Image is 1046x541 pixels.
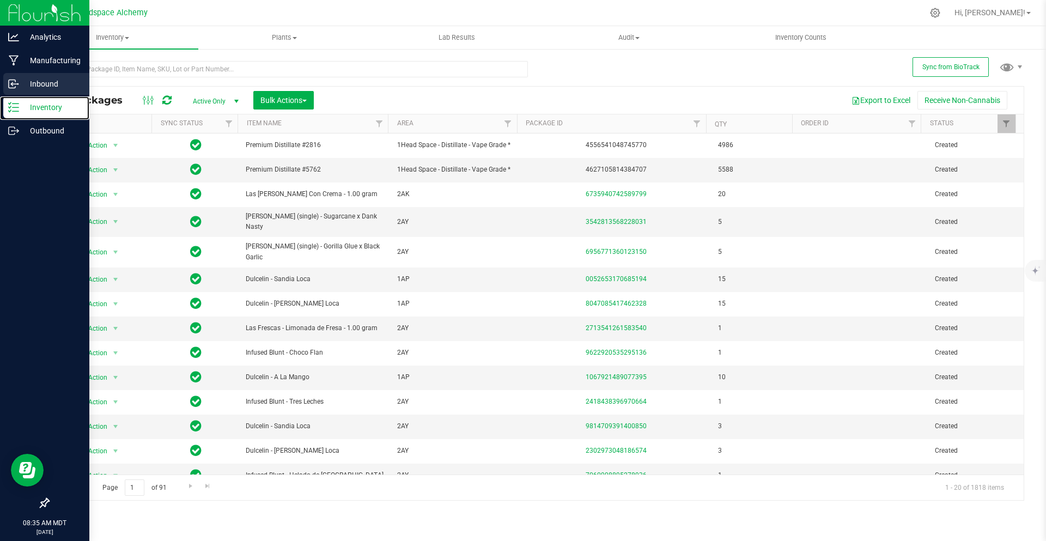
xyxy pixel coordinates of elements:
[586,275,647,283] a: 0052653170685194
[718,247,792,257] span: 5
[715,26,887,49] a: Inventory Counts
[199,33,370,42] span: Plants
[200,479,216,494] a: Go to the last page
[253,91,314,110] button: Bulk Actions
[844,91,917,110] button: Export to Excel
[8,55,19,66] inline-svg: Manufacturing
[718,189,792,199] span: 20
[190,296,202,311] span: In Sync
[78,468,108,483] span: Action
[718,348,792,358] span: 1
[370,26,543,49] a: Lab Results
[190,320,202,336] span: In Sync
[5,518,84,528] p: 08:35 AM MDT
[397,189,514,199] span: 2AK
[108,296,122,312] span: select
[108,419,122,434] span: select
[190,369,202,385] span: In Sync
[5,528,84,536] p: [DATE]
[246,372,384,382] span: Dulcelin - A La Mango
[19,77,84,90] p: Inbound
[108,187,122,202] span: select
[586,471,647,479] a: 7060908895278936
[161,119,203,127] a: Sync Status
[108,138,122,153] span: select
[78,419,108,434] span: Action
[586,398,647,405] a: 2418438396970664
[108,370,122,385] span: select
[260,96,307,105] span: Bulk Actions
[397,140,514,150] span: 1Head Space - Distillate - Vape Grade *
[108,214,122,229] span: select
[586,447,647,454] a: 2302973048186574
[108,443,122,459] span: select
[397,397,514,407] span: 2AY
[78,321,108,336] span: Action
[397,217,514,227] span: 2AY
[246,140,384,150] span: Premium Distillate #2816
[935,217,1017,227] span: Created
[935,348,1017,358] span: Created
[108,245,122,260] span: select
[718,470,792,481] span: 1
[190,418,202,434] span: In Sync
[718,217,792,227] span: 5
[190,214,202,229] span: In Sync
[183,479,198,494] a: Go to the next page
[424,33,490,42] span: Lab Results
[108,345,122,361] span: select
[922,63,980,71] span: Sync from BioTrack
[801,119,829,127] a: Order Id
[246,323,384,333] span: Las Frescas - Limonada de Fresa - 1.00 gram
[715,120,727,128] a: Qty
[935,299,1017,309] span: Created
[718,299,792,309] span: 15
[586,218,647,226] a: 3542813568228031
[935,397,1017,407] span: Created
[935,189,1017,199] span: Created
[108,468,122,483] span: select
[78,345,108,361] span: Action
[246,189,384,199] span: Las [PERSON_NAME] Con Crema - 1.00 gram
[247,119,282,127] a: Item Name
[586,248,647,256] a: 6956771360123150
[57,120,148,128] div: Actions
[78,138,108,153] span: Action
[935,274,1017,284] span: Created
[246,446,384,456] span: Dulcelin - [PERSON_NAME] Loca
[19,31,84,44] p: Analytics
[190,137,202,153] span: In Sync
[718,372,792,382] span: 10
[246,274,384,284] span: Dulcelin - Sandia Loca
[108,321,122,336] span: select
[397,119,413,127] a: Area
[998,114,1015,133] a: Filter
[397,446,514,456] span: 2AY
[397,323,514,333] span: 2AY
[519,140,713,150] div: 4556541048745770
[397,274,514,284] span: 1AP
[718,165,792,175] span: 5588
[190,394,202,409] span: In Sync
[78,214,108,229] span: Action
[954,8,1025,17] span: Hi, [PERSON_NAME]!
[586,190,647,198] a: 6735940742589799
[543,26,715,49] a: Audit
[917,91,1007,110] button: Receive Non-Cannabis
[190,467,202,483] span: In Sync
[935,247,1017,257] span: Created
[190,244,202,259] span: In Sync
[586,300,647,307] a: 8047085417462328
[935,372,1017,382] span: Created
[93,479,175,496] span: Page of 91
[75,8,148,17] span: Headspace Alchemy
[190,443,202,458] span: In Sync
[246,470,384,481] span: Infused Blunt - Helado de [GEOGRAPHIC_DATA]
[718,323,792,333] span: 1
[19,54,84,67] p: Manufacturing
[78,162,108,178] span: Action
[48,61,528,77] input: Search Package ID, Item Name, SKU, Lot or Part Number...
[397,372,514,382] span: 1AP
[8,32,19,42] inline-svg: Analytics
[397,299,514,309] span: 1AP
